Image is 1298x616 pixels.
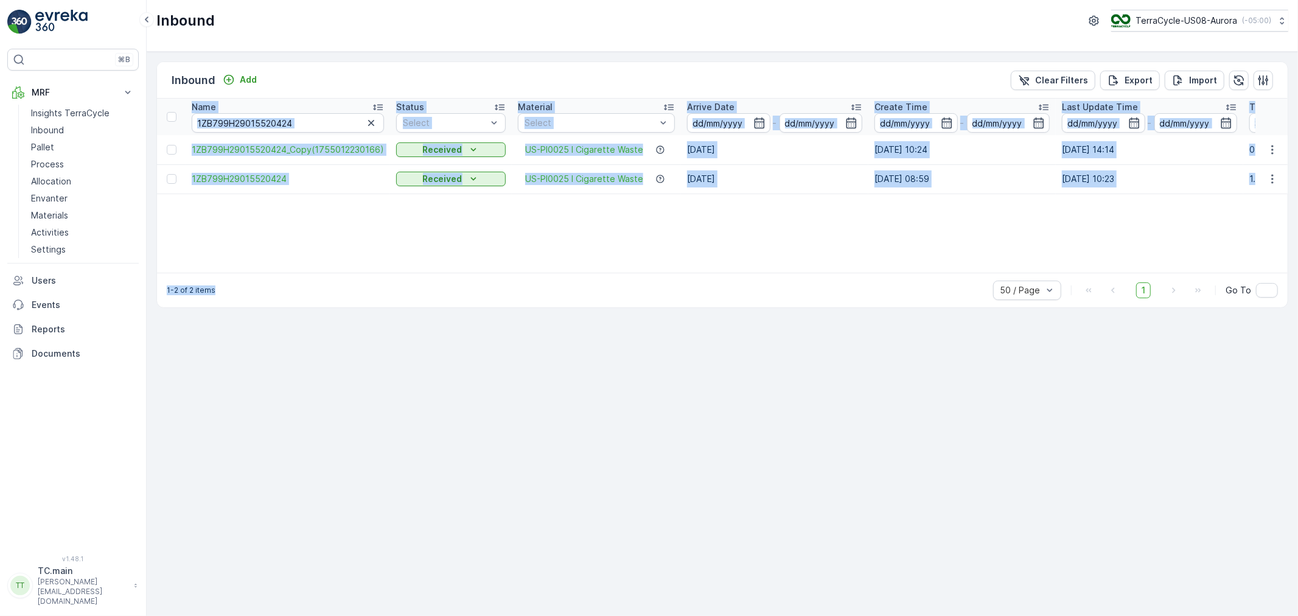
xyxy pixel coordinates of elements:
button: Import [1165,71,1224,90]
button: TTTC.main[PERSON_NAME][EMAIL_ADDRESS][DOMAIN_NAME] [7,565,139,606]
td: [DATE] 10:24 [868,135,1056,164]
p: Inbound [156,11,215,30]
div: TT [10,576,30,595]
a: Activities [26,224,139,241]
a: Inbound [26,122,139,139]
td: [DATE] [681,164,868,194]
td: [DATE] 10:23 [1056,164,1243,194]
p: Inbound [31,124,64,136]
input: dd/mm/yyyy [1154,113,1238,133]
img: logo_light-DOdMpM7g.png [35,10,88,34]
input: dd/mm/yyyy [874,113,958,133]
div: Toggle Row Selected [167,145,176,155]
p: Add [240,74,257,86]
p: Envanter [31,192,68,205]
p: TerraCycle-US08-Aurora [1136,15,1237,27]
input: Search [192,113,384,133]
a: Materials [26,207,139,224]
a: Process [26,156,139,173]
a: Events [7,293,139,317]
p: Status [396,101,424,113]
p: ⌘B [118,55,130,65]
p: Allocation [31,175,71,187]
p: - [1148,116,1152,130]
p: Import [1189,74,1217,86]
p: Received [423,173,462,185]
a: Documents [7,341,139,366]
td: [DATE] 08:59 [868,164,1056,194]
span: Go To [1226,284,1251,296]
button: Add [218,72,262,87]
p: ( -05:00 ) [1242,16,1271,26]
p: Create Time [874,101,927,113]
p: Select [525,117,656,129]
p: Received [423,144,462,156]
a: 1ZB799H29015520424 [192,173,384,185]
button: MRF [7,80,139,105]
p: 1-2 of 2 items [167,285,215,295]
p: - [773,116,777,130]
p: - [960,116,965,130]
p: Reports [32,323,134,335]
img: image_ci7OI47.png [1111,14,1131,27]
button: Export [1100,71,1160,90]
a: Envanter [26,190,139,207]
input: dd/mm/yyyy [967,113,1050,133]
p: Process [31,158,64,170]
button: TerraCycle-US08-Aurora(-05:00) [1111,10,1288,32]
p: Events [32,299,134,311]
p: Settings [31,243,66,256]
a: US-PI0025 I Cigarette Waste [525,173,643,185]
button: Received [396,142,506,157]
p: Activities [31,226,69,239]
a: Users [7,268,139,293]
input: dd/mm/yyyy [780,113,863,133]
button: Received [396,172,506,186]
a: Insights TerraCycle [26,105,139,122]
td: [DATE] 14:14 [1056,135,1243,164]
div: Toggle Row Selected [167,174,176,184]
p: Documents [32,348,134,360]
p: Export [1125,74,1153,86]
p: MRF [32,86,114,99]
img: logo [7,10,32,34]
a: Allocation [26,173,139,190]
input: dd/mm/yyyy [1062,113,1145,133]
a: US-PI0025 I Cigarette Waste [525,144,643,156]
p: Clear Filters [1035,74,1088,86]
p: Last Update Time [1062,101,1138,113]
p: Materials [31,209,68,222]
a: 1ZB799H29015520424_Copy(1755012230166) [192,144,384,156]
button: Clear Filters [1011,71,1095,90]
p: Name [192,101,216,113]
p: Inbound [172,72,215,89]
p: Arrive Date [687,101,734,113]
input: dd/mm/yyyy [687,113,770,133]
a: Settings [26,241,139,258]
a: Reports [7,317,139,341]
p: [PERSON_NAME][EMAIL_ADDRESS][DOMAIN_NAME] [38,577,128,606]
span: 1 [1136,282,1151,298]
p: Users [32,275,134,287]
span: v 1.48.1 [7,555,139,562]
p: Select [403,117,487,129]
p: Insights TerraCycle [31,107,110,119]
td: [DATE] [681,135,868,164]
a: Pallet [26,139,139,156]
p: TC.main [38,565,128,577]
p: Pallet [31,141,54,153]
p: Material [518,101,553,113]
